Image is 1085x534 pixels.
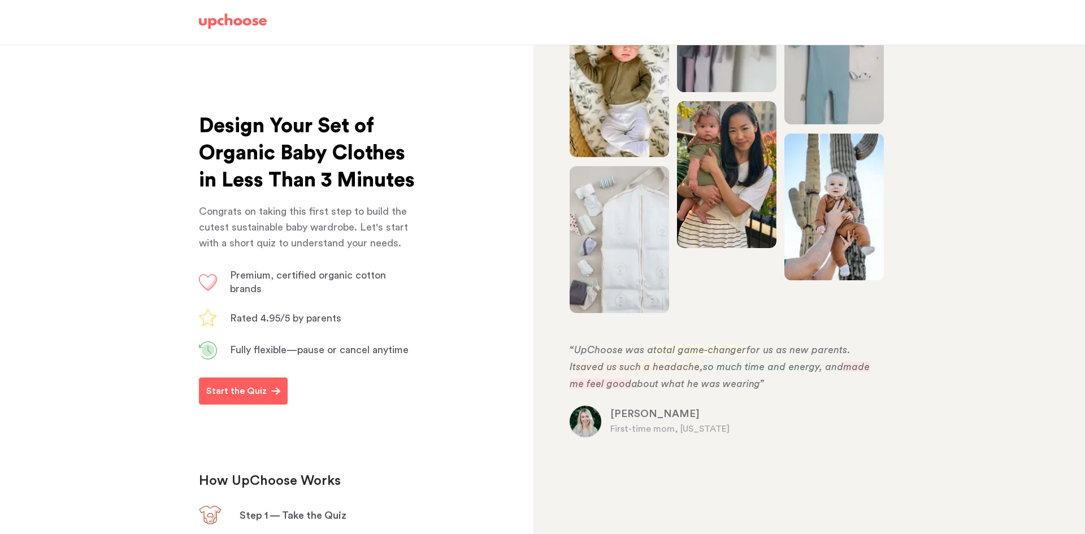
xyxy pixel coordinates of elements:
a: UpChoose [199,14,267,34]
p: First-time mom, [US_STATE] [610,422,879,436]
span: , [700,362,703,372]
img: Step 1 — Design your set [199,506,222,525]
h2: How UpChoose Works [199,472,475,490]
img: Less than 5 minutes spent [199,341,217,359]
span: Fully flexible—pause or cancel anytime [230,345,409,355]
img: A mother holding her daughter in her arms in a garden, smiling at the camera [677,101,776,248]
span: so much time and energy [703,362,819,372]
span: “UpChoose was a [570,345,653,355]
p: [PERSON_NAME] [610,407,879,421]
img: Overall rating 4.9 [199,309,217,327]
span: , and [819,362,843,372]
span: total game-changer [653,345,747,355]
img: A mother and her baby boy smiling at the cameraa [784,133,884,280]
span: saved us such a headache [576,362,700,372]
span: about what he was wearing” [631,379,764,389]
img: Heart [199,274,217,291]
img: UpChoose [199,14,267,29]
h3: Step 1 — Take the Quiz [240,509,475,523]
span: Design Your Set of Organic Baby Clothes in Less Than 3 Minutes [199,116,415,190]
img: A mother holding her baby in her arms [570,166,669,313]
span: Rated 4.95/5 by parents [230,313,341,323]
img: Kylie U. [570,406,601,437]
p: Congrats on taking this first step to build the cutest sustainable baby wardrobe. Let's start wit... [199,203,416,251]
button: Start the Quiz [199,377,288,405]
img: A woman laying down with her newborn baby and smiling [570,10,669,157]
p: Start the Quiz [206,384,267,398]
span: Premium, certified organic cotton brands [230,270,386,294]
